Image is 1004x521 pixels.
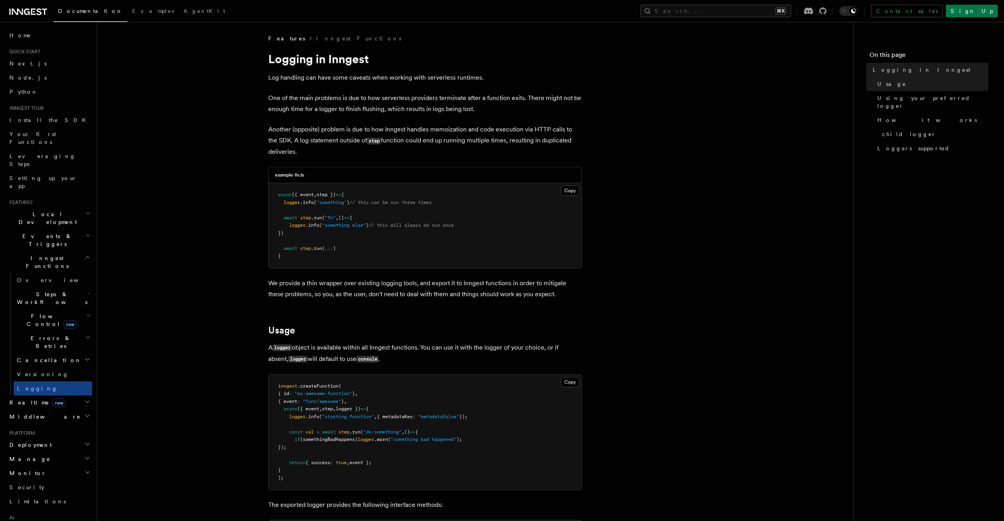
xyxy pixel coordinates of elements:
[303,399,341,404] span: "func/awesome"
[284,246,297,251] span: await
[14,273,92,287] a: Overview
[14,309,92,331] button: Flow Controlnew
[459,414,467,419] span: });
[6,85,92,99] a: Python
[336,215,338,220] span: ,
[14,367,92,381] a: Versioning
[278,475,284,481] span: );
[300,437,358,442] span: (somethingBadHappens)
[322,215,325,220] span: (
[9,75,47,81] span: Node.js
[839,6,858,16] button: Toggle dark mode
[295,391,352,396] span: "my-awesome-function"
[14,334,85,350] span: Errors & Retries
[869,50,988,63] h4: On this page
[6,232,85,248] span: Events & Triggers
[874,113,988,127] a: How it works
[360,406,366,412] span: =>
[179,2,230,21] a: AgentKit
[9,89,38,95] span: Python
[366,406,369,412] span: {
[289,391,292,396] span: :
[9,117,91,123] span: Install the SDK
[9,498,66,505] span: Limitations
[289,460,306,465] span: return
[278,444,286,450] span: });
[306,414,319,419] span: .info
[9,31,31,39] span: Home
[349,215,352,220] span: {
[388,437,391,442] span: (
[6,395,92,410] button: Realtimenew
[275,172,304,178] h3: example-fn.ts
[289,222,306,228] span: logger
[9,175,77,189] span: Setting up your app
[319,414,322,419] span: (
[278,383,297,389] span: inngest
[289,429,303,435] span: const
[330,460,333,465] span: :
[6,469,46,477] span: Monitor
[336,192,341,197] span: =>
[322,406,333,412] span: step
[402,429,404,435] span: ,
[6,71,92,85] a: Node.js
[6,441,52,449] span: Deployment
[374,414,377,419] span: ,
[64,320,76,329] span: new
[336,460,347,465] span: true
[322,414,374,419] span: "starting function"
[874,91,988,113] a: Using your preferred logger
[9,60,47,67] span: Next.js
[6,515,15,521] span: AI
[6,56,92,71] a: Next.js
[132,8,174,14] span: Examples
[341,192,344,197] span: {
[415,429,418,435] span: {
[871,5,943,17] a: Contact sales
[344,215,349,220] span: =>
[14,331,92,353] button: Errors & Retries
[6,210,85,226] span: Local Development
[284,406,297,412] span: async
[9,484,44,490] span: Security
[297,399,300,404] span: :
[311,215,322,220] span: .run
[874,77,988,91] a: Usage
[6,199,33,206] span: Features
[278,391,289,396] span: { id
[268,93,582,115] p: One of the main problems is due to how serverless providers terminate after a function exits. The...
[268,325,295,336] a: Usage
[6,105,44,111] span: Inngest tour
[322,246,325,251] span: (
[349,429,360,435] span: .run
[289,414,306,419] span: logger
[314,192,316,197] span: ,
[6,452,92,466] button: Manage
[6,410,92,424] button: Middleware
[352,391,355,396] span: }
[268,124,582,157] p: Another (opposite) problem is due to how Inngest handles memoization and code execution via HTTP ...
[288,356,307,363] code: logger
[6,251,92,273] button: Inngest Functions
[278,253,281,259] span: }
[17,277,98,283] span: Overview
[316,429,319,435] span: =
[278,399,297,404] span: { event
[325,215,336,220] span: "fn"
[367,138,381,144] code: step
[284,200,300,205] span: logger
[358,437,374,442] span: logger
[6,149,92,171] a: Leveraging Steps
[6,413,81,421] span: Middleware
[319,222,322,228] span: (
[53,399,65,407] span: new
[300,200,314,205] span: .info
[6,229,92,251] button: Events & Triggers
[360,429,363,435] span: (
[6,254,85,270] span: Inngest Functions
[877,80,906,88] span: Usage
[6,399,65,406] span: Realtime
[278,230,284,236] span: })
[297,406,319,412] span: ({ event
